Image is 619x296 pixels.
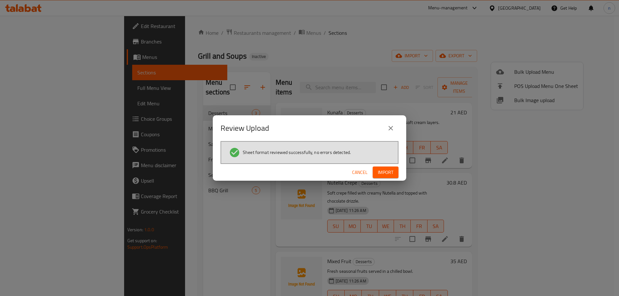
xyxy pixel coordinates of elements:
[373,167,398,178] button: Import
[221,123,269,133] h2: Review Upload
[349,167,370,178] button: Cancel
[243,149,351,156] span: Sheet format reviewed successfully, no errors detected.
[352,168,368,177] span: Cancel
[383,120,398,136] button: close
[378,168,393,177] span: Import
